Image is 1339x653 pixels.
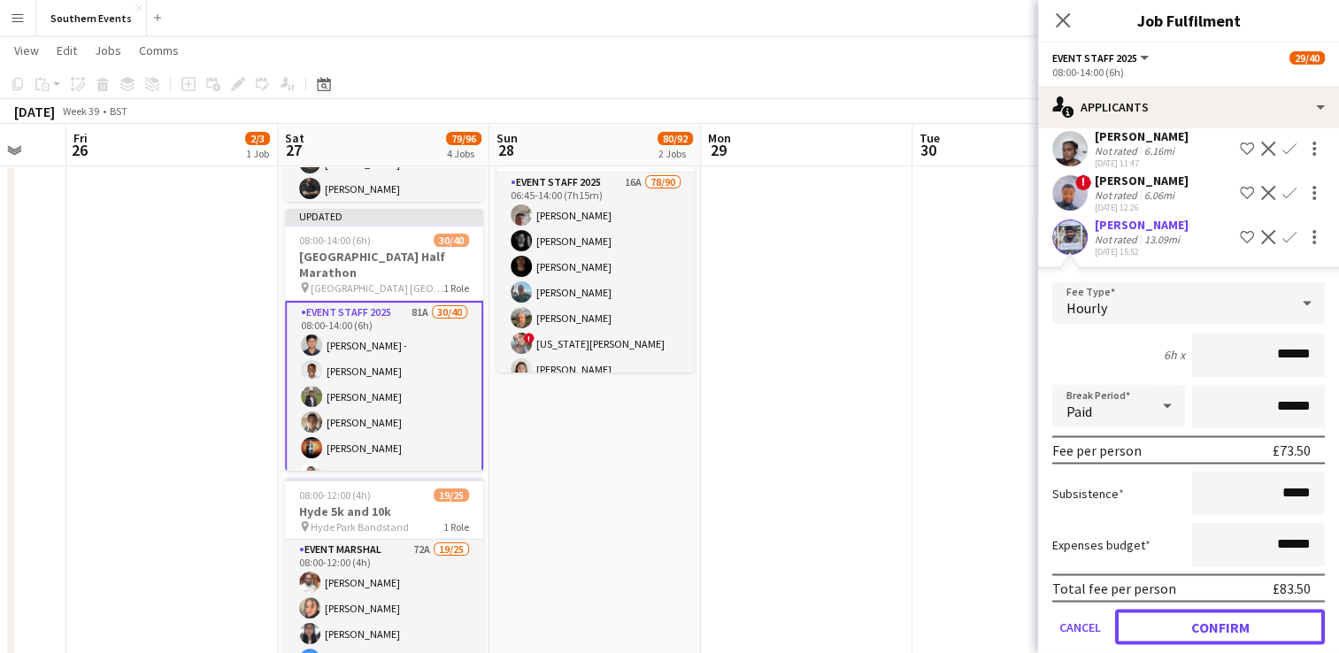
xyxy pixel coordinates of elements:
div: 6.16mi [1141,144,1178,157]
button: Cancel [1052,609,1108,644]
div: 2 Jobs [658,147,692,160]
a: Edit [50,39,84,62]
div: 1 Job [246,147,269,160]
span: Fri [73,130,88,146]
span: Comms [139,42,179,58]
span: 28 [494,140,518,160]
span: 2/3 [245,132,270,145]
span: 19/25 [434,488,469,502]
span: ! [1075,174,1091,190]
div: [PERSON_NAME] [1095,217,1189,233]
span: 26 [71,140,88,160]
span: Edit [57,42,77,58]
span: 30/40 [434,234,469,247]
span: Mon [708,130,731,146]
span: 08:00-14:00 (6h) [299,234,371,247]
span: 08:00-12:00 (4h) [299,488,371,502]
span: 29/40 [1289,51,1325,65]
div: [DATE] [14,103,55,120]
div: 6.06mi [1141,188,1178,202]
div: Updated [285,209,483,223]
a: View [7,39,46,62]
div: £73.50 [1273,441,1311,458]
div: Not rated [1095,233,1141,246]
div: Not rated [1095,188,1141,202]
span: Paid [1066,402,1092,419]
span: 30 [917,140,940,160]
span: [GEOGRAPHIC_DATA] [GEOGRAPHIC_DATA] [311,281,443,295]
span: Sat [285,130,304,146]
span: ! [524,333,535,343]
div: [DATE] 15:52 [1095,246,1189,257]
span: 79/96 [446,132,481,145]
h3: Job Fulfilment [1038,9,1339,32]
span: 1 Role [443,281,469,295]
span: Hourly [1066,299,1107,317]
button: Event Staff 2025 [1052,51,1151,65]
div: [PERSON_NAME] [1095,173,1189,188]
span: Week 39 [58,104,103,118]
span: 27 [282,140,304,160]
h3: Hyde 5k and 10k [285,503,483,519]
div: 13.09mi [1141,233,1183,246]
app-job-card: 06:45-14:00 (7h15m)78/90Swindon Half Marathon [PERSON_NAME] Water Main Car Park1 RoleEvent Staff ... [496,111,695,373]
app-job-card: Updated08:00-14:00 (6h)30/40[GEOGRAPHIC_DATA] Half Marathon [GEOGRAPHIC_DATA] [GEOGRAPHIC_DATA]1 ... [285,209,483,471]
div: 4 Jobs [447,147,481,160]
div: Applicants [1038,86,1339,128]
a: Comms [132,39,186,62]
div: Fee per person [1052,441,1142,458]
div: [PERSON_NAME] [1095,128,1189,144]
div: Total fee per person [1052,579,1176,596]
label: Subsistence [1052,485,1124,501]
span: 29 [705,140,731,160]
span: Hyde Park Bandstand [311,520,409,534]
span: Event Staff 2025 [1052,51,1137,65]
div: £83.50 [1273,579,1311,596]
span: View [14,42,39,58]
h3: [GEOGRAPHIC_DATA] Half Marathon [285,249,483,280]
label: Expenses budget [1052,536,1150,552]
button: Confirm [1115,609,1325,644]
div: 08:00-14:00 (6h) [1052,65,1325,79]
span: Jobs [95,42,121,58]
div: BST [110,104,127,118]
div: [DATE] 12:26 [1095,202,1189,213]
a: Jobs [88,39,128,62]
button: Southern Events [36,1,147,35]
span: Tue [920,130,940,146]
div: 6h x [1164,347,1185,363]
div: [DATE] 11:47 [1095,157,1189,169]
span: Sun [496,130,518,146]
span: 80/92 [658,132,693,145]
div: Not rated [1095,144,1141,157]
span: 1 Role [443,520,469,534]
